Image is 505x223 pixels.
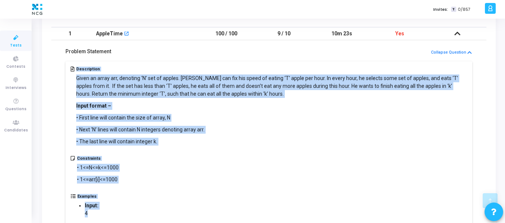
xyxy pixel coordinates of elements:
p: • 1<=N<=k<=1000 [77,164,119,172]
h5: Examples [77,194,176,199]
p: • First line will contain the size of array, N [76,114,467,122]
span: 0/857 [458,6,470,13]
span: Yes [395,31,404,36]
strong: Input: [85,203,99,208]
label: Invites: [433,6,448,13]
td: 9 / 10 [255,27,313,40]
p: Given an array arr, denoting ‘N’ set of apples. [PERSON_NAME] can fix his speed of eating ‘T’ app... [76,74,467,98]
span: T [451,7,456,12]
span: Candidates [4,127,28,134]
p: • 1<=arr[i]<=1000 [77,176,119,184]
p: 4 [85,210,169,217]
button: Collapse Question [431,49,472,56]
div: AppleTime [96,28,123,40]
span: Interviews [6,85,26,91]
strong: Input format – [76,103,111,109]
td: 1 [51,27,89,40]
span: Questions [5,106,26,112]
td: 100 / 100 [197,27,255,40]
td: 10m 23s [313,27,371,40]
h5: Description [76,67,467,71]
p: • Next ‘N’ lines will contain N integers denoting array arr. [76,126,467,134]
mat-icon: open_in_new [124,32,129,37]
span: Tests [10,42,22,49]
h5: Constraints [77,156,119,161]
span: Contests [6,64,25,70]
p: • The last line will contain integer k. [76,138,467,146]
h5: Problem Statement [65,48,111,55]
img: logo [30,2,44,17]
